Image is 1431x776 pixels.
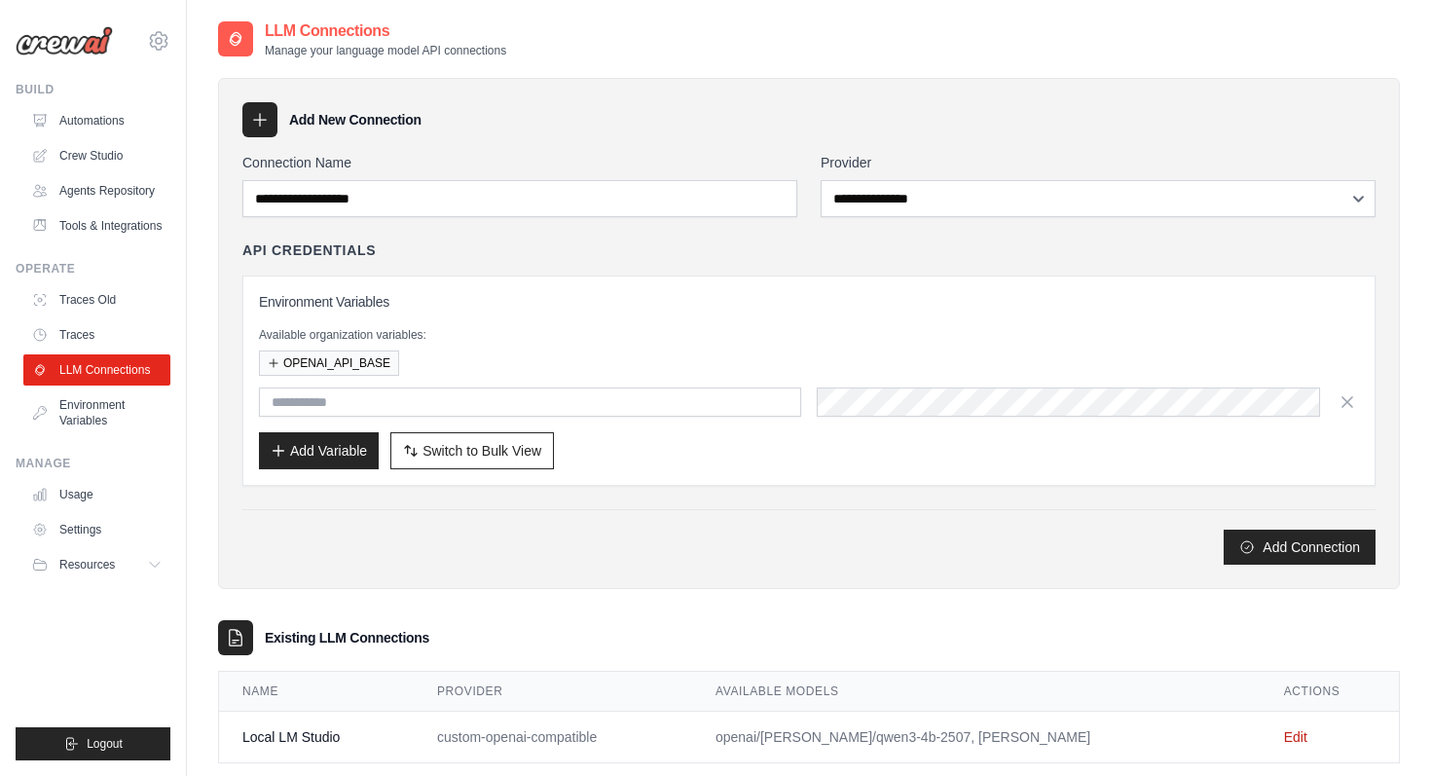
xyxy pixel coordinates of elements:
a: Edit [1284,729,1307,745]
p: Manage your language model API connections [265,43,506,58]
button: Switch to Bulk View [390,432,554,469]
h3: Add New Connection [289,110,422,129]
th: Actions [1261,672,1399,712]
label: Provider [821,153,1376,172]
a: Agents Repository [23,175,170,206]
a: Traces [23,319,170,351]
button: Add Connection [1224,530,1376,565]
a: Environment Variables [23,389,170,436]
div: Build [16,82,170,97]
h3: Environment Variables [259,292,1359,312]
div: Operate [16,261,170,277]
th: Provider [414,672,692,712]
button: Resources [23,549,170,580]
span: Switch to Bulk View [422,441,541,461]
a: Crew Studio [23,140,170,171]
h3: Existing LLM Connections [265,628,429,647]
td: Local LM Studio [219,712,414,763]
img: Logo [16,26,113,55]
button: Add Variable [259,432,379,469]
div: Manage [16,456,170,471]
button: OPENAI_API_BASE [259,351,399,376]
a: Automations [23,105,170,136]
a: Usage [23,479,170,510]
a: Traces Old [23,284,170,315]
p: Available organization variables: [259,327,1359,343]
td: custom-openai-compatible [414,712,692,763]
h4: API Credentials [242,240,376,260]
label: Connection Name [242,153,797,172]
span: Logout [87,736,123,752]
a: Tools & Integrations [23,210,170,241]
button: Logout [16,727,170,760]
th: Available Models [692,672,1261,712]
h2: LLM Connections [265,19,506,43]
td: openai/[PERSON_NAME]/qwen3-4b-2507, [PERSON_NAME] [692,712,1261,763]
a: LLM Connections [23,354,170,386]
th: Name [219,672,414,712]
span: Resources [59,557,115,573]
a: Settings [23,514,170,545]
